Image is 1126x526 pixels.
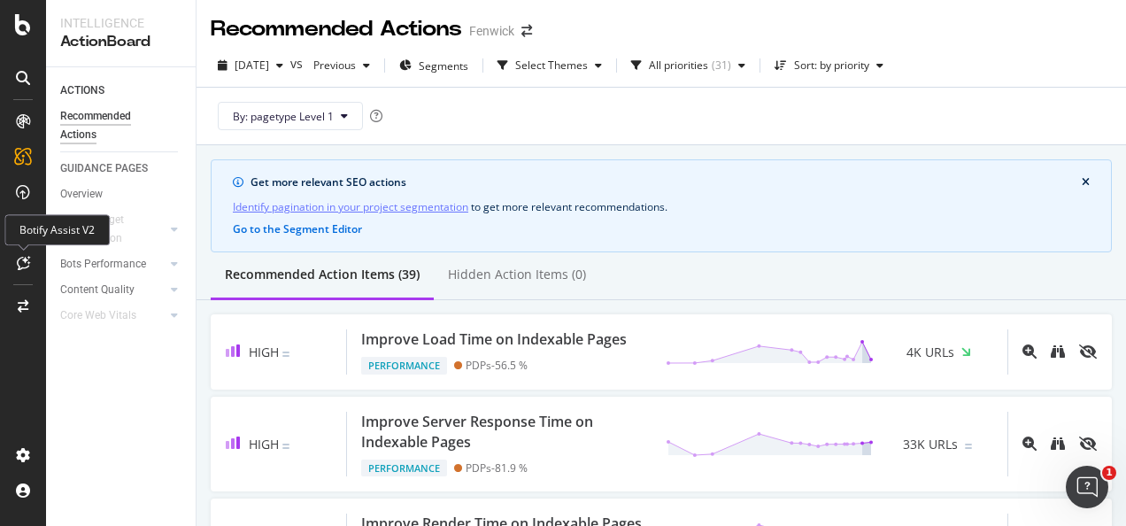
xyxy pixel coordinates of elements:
a: Overview [60,185,183,204]
div: Sort: by priority [794,60,869,71]
span: Segments [419,58,468,73]
a: Bots Performance [60,255,166,274]
div: Get more relevant SEO actions [251,174,1082,190]
div: PDPs - 81.9 % [466,461,528,475]
div: GUIDANCE PAGES [60,159,148,178]
div: Botify Assist V2 [4,214,110,245]
div: eye-slash [1079,437,1097,451]
span: 2025 Oct. 5th [235,58,269,73]
div: to get more relevant recommendations . [233,197,1090,216]
div: Fenwick [469,22,514,40]
div: Recommended Actions [211,14,462,44]
div: Crawl Budget Optimization [60,211,153,248]
button: Sort: by priority [767,51,891,80]
div: Overview [60,185,103,204]
div: Core Web Vitals [60,306,136,325]
button: [DATE] [211,51,290,80]
div: Select Themes [515,60,588,71]
button: All priorities(31) [624,51,752,80]
a: Content Quality [60,281,166,299]
button: Select Themes [490,51,609,80]
div: Recommended Action Items (39) [225,266,420,283]
a: Core Web Vitals [60,306,166,325]
div: Improve Load Time on Indexable Pages [361,329,627,350]
div: Improve Server Response Time on Indexable Pages [361,412,644,453]
a: Identify pagination in your project segmentation [233,197,468,216]
div: info banner [211,159,1112,252]
div: Performance [361,460,447,477]
button: close banner [1077,173,1094,192]
div: Hidden Action Items (0) [448,266,586,283]
span: 4K URLs [906,344,954,361]
div: PDPs - 56.5 % [466,359,528,372]
img: Equal [965,444,972,449]
div: Bots Performance [60,255,146,274]
div: Recommended Actions [60,107,166,144]
iframe: Intercom live chat [1066,466,1108,508]
div: ACTIONS [60,81,104,100]
div: magnifying-glass-plus [1022,344,1037,359]
div: arrow-right-arrow-left [521,25,532,37]
div: magnifying-glass-plus [1022,437,1037,451]
span: Previous [306,58,356,73]
a: Recommended Actions [60,107,183,144]
span: High [249,436,279,453]
div: binoculars [1051,437,1065,451]
div: ActionBoard [60,32,181,52]
button: By: pagetype Level 1 [218,102,363,130]
span: 1 [1102,466,1116,480]
span: vs [290,55,306,73]
a: ACTIONS [60,81,183,100]
div: Intelligence [60,14,181,32]
button: Segments [392,51,475,80]
span: High [249,344,279,360]
button: Previous [306,51,377,80]
img: Equal [282,444,289,449]
div: binoculars [1051,344,1065,359]
a: binoculars [1051,344,1065,360]
div: All priorities [649,60,708,71]
div: eye-slash [1079,344,1097,359]
a: Crawl Budget Optimization [60,211,166,248]
a: binoculars [1051,436,1065,453]
a: GUIDANCE PAGES [60,159,183,178]
button: Go to the Segment Editor [233,223,362,236]
div: Content Quality [60,281,135,299]
img: Equal [282,352,289,357]
span: By: pagetype Level 1 [233,109,334,124]
div: Performance [361,357,447,375]
span: 33K URLs [903,436,958,453]
div: ( 31 ) [712,60,731,71]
